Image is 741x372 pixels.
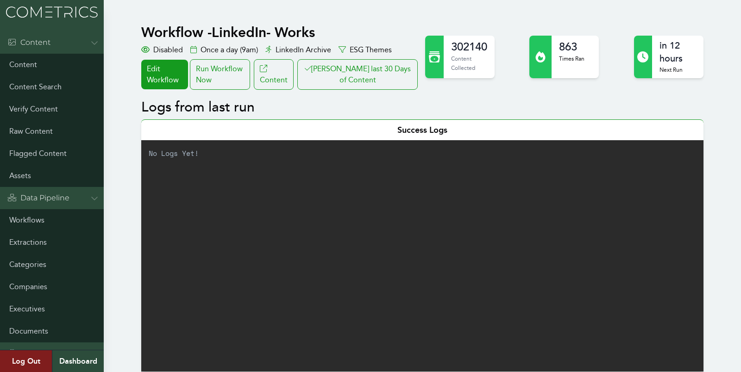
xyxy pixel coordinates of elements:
[141,24,420,41] h1: Workflow - LinkedIn- Works
[7,37,50,48] div: Content
[190,59,250,90] div: Run Workflow Now
[141,140,703,166] p: No Logs Yet!
[559,39,584,54] h2: 863
[659,65,696,74] p: Next Run
[141,99,703,116] h2: Logs from last run
[659,39,696,65] h2: in 12 hours
[190,44,258,56] div: Once a day (9am)
[559,54,584,63] p: Times Ran
[7,192,69,204] div: Data Pipeline
[141,44,183,56] div: Disabled
[141,119,703,140] div: Success Logs
[297,59,418,90] button: [PERSON_NAME] last 30 Days of Content
[265,44,331,56] div: LinkedIn Archive
[451,54,487,72] p: Content Collected
[52,350,104,372] a: Dashboard
[7,348,45,359] div: Admin
[451,39,487,54] h2: 302140
[254,59,294,90] a: Content
[339,44,392,56] div: ESG Themes
[141,60,188,89] a: Edit Workflow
